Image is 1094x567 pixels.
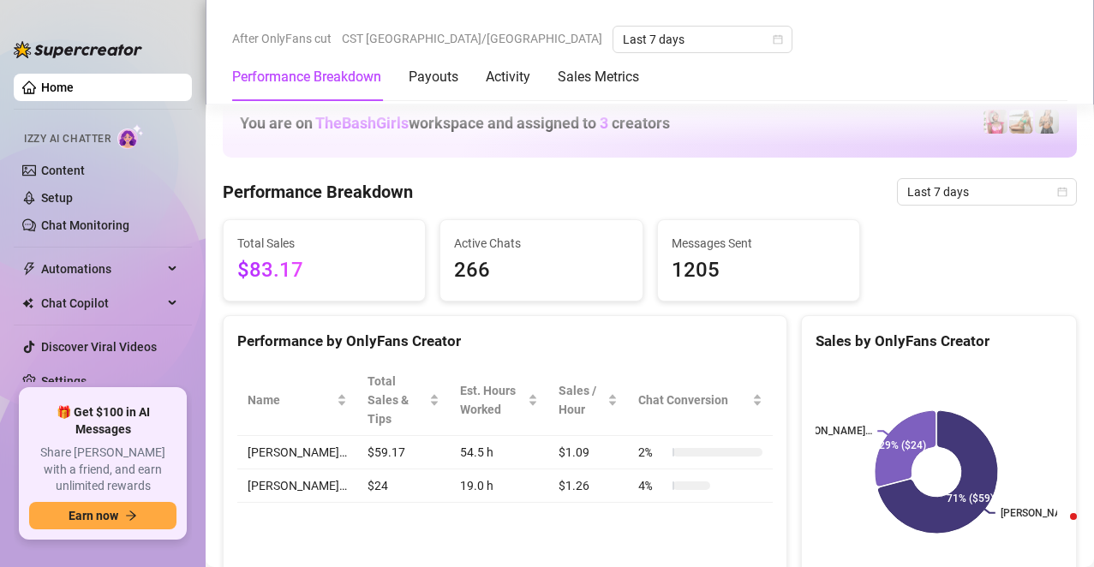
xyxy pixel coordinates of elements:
[907,179,1067,205] span: Last 7 days
[29,445,176,495] span: Share [PERSON_NAME] with a friend, and earn unlimited rewards
[41,191,73,205] a: Setup
[628,365,773,436] th: Chat Conversion
[41,289,163,317] span: Chat Copilot
[125,510,137,522] span: arrow-right
[672,234,846,253] span: Messages Sent
[232,67,381,87] div: Performance Breakdown
[600,114,608,132] span: 3
[41,255,163,283] span: Automations
[41,340,157,354] a: Discover Viral Videos
[558,67,639,87] div: Sales Metrics
[454,234,628,253] span: Active Chats
[41,81,74,94] a: Home
[342,26,602,51] span: CST [GEOGRAPHIC_DATA]/[GEOGRAPHIC_DATA]
[357,469,450,503] td: $24
[237,254,411,287] span: $83.17
[41,164,85,177] a: Content
[1036,509,1077,550] iframe: Intercom live chat
[559,381,604,419] span: Sales / Hour
[623,27,782,52] span: Last 7 days
[22,262,36,276] span: thunderbolt
[41,374,87,388] a: Settings
[486,67,530,87] div: Activity
[237,234,411,253] span: Total Sales
[638,476,666,495] span: 4 %
[454,254,628,287] span: 266
[787,426,873,438] text: [PERSON_NAME]…
[232,26,332,51] span: After OnlyFans cut
[1001,507,1086,519] text: [PERSON_NAME]…
[69,509,118,522] span: Earn now
[460,381,524,419] div: Est. Hours Worked
[248,391,333,409] span: Name
[548,469,628,503] td: $1.26
[983,110,1007,134] img: Emili
[638,443,666,462] span: 2 %
[368,372,426,428] span: Total Sales & Tips
[29,502,176,529] button: Earn nowarrow-right
[450,436,548,469] td: 54.5 h
[237,330,773,353] div: Performance by OnlyFans Creator
[22,297,33,309] img: Chat Copilot
[1009,110,1033,134] img: Daniela
[450,469,548,503] td: 19.0 h
[29,404,176,438] span: 🎁 Get $100 in AI Messages
[548,436,628,469] td: $1.09
[1057,187,1067,197] span: calendar
[315,114,409,132] span: TheBashGirls
[816,330,1062,353] div: Sales by OnlyFans Creator
[237,436,357,469] td: [PERSON_NAME]…
[672,254,846,287] span: 1205
[548,365,628,436] th: Sales / Hour
[24,131,111,147] span: Izzy AI Chatter
[237,365,357,436] th: Name
[14,41,142,58] img: logo-BBDzfeDw.svg
[357,365,450,436] th: Total Sales & Tips
[117,124,144,149] img: AI Chatter
[237,469,357,503] td: [PERSON_NAME]…
[409,67,458,87] div: Payouts
[41,218,129,232] a: Chat Monitoring
[638,391,749,409] span: Chat Conversion
[240,114,670,133] h1: You are on workspace and assigned to creators
[1035,110,1059,134] img: BernadetteTur
[223,180,413,204] h4: Performance Breakdown
[357,436,450,469] td: $59.17
[773,34,783,45] span: calendar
